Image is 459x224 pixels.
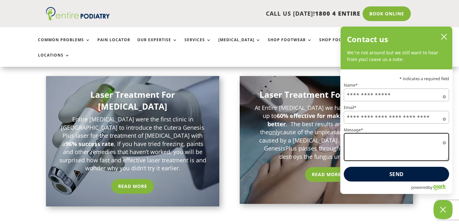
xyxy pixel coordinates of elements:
[411,183,428,191] span: powered
[218,38,261,51] a: [MEDICAL_DATA]
[344,111,449,124] input: Email
[315,10,360,17] span: 1800 4 ENTIRE
[443,140,446,143] span: Required field
[344,89,449,101] input: Name
[38,38,90,51] a: Common Problems
[268,38,312,51] a: Shop Footwear
[319,38,364,51] a: Shop Foot Care
[305,167,348,182] a: Read More
[65,140,114,148] strong: 96% success rate
[344,105,449,110] label: Email*
[130,10,360,18] p: CALL US [DATE]!
[344,133,449,161] textarea: Message
[411,182,452,194] a: Powered by Olark
[428,183,433,191] span: by
[59,89,207,115] h3: Laser Treatment For [MEDICAL_DATA]
[184,38,211,51] a: Services
[38,53,70,67] a: Locations
[137,38,177,51] a: Our Expertise
[363,6,411,21] a: Book Online
[344,83,449,87] label: Name*
[46,7,110,20] img: logo (1)
[59,115,207,173] p: Entire [MEDICAL_DATA] were the first clinic in [GEOGRAPHIC_DATA] to introduce the Cutera Genesis ...
[252,89,401,104] h3: Laser Treatment For Fungal Nail
[344,167,449,182] button: Send
[347,33,388,46] h2: Contact us
[269,128,280,136] span: only
[443,94,446,97] span: Required field
[344,77,449,81] p: * indicates a required field
[111,179,154,194] a: Read More
[433,200,453,219] button: Close Chatbox
[340,26,453,194] div: olark chatbox
[267,112,390,128] strong: 60% effective for making the nails look better
[347,50,446,63] p: We're not around but we still want to hear from you! Leave us a note:
[46,15,110,22] a: Entire Podiatry
[97,38,130,51] a: Pain Locator
[344,128,449,132] label: Message*
[439,32,449,42] button: close chatbox
[443,116,446,120] span: Required field
[252,104,401,161] p: At Entire [MEDICAL_DATA] we have found that laser is up to . The best results are achieved when t...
